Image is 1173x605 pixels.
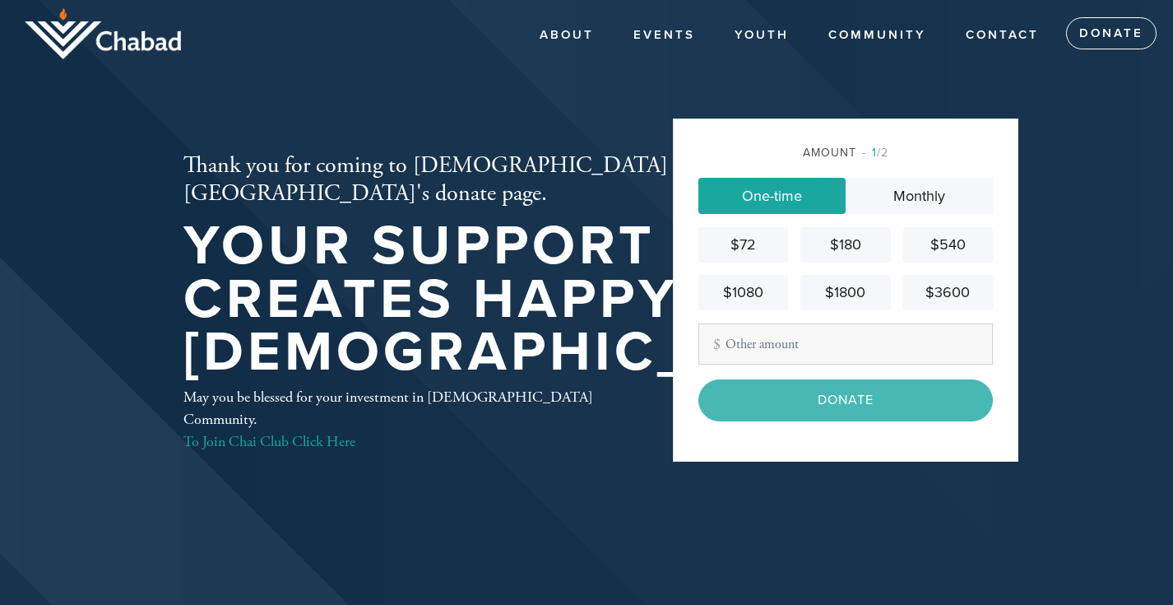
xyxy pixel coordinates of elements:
[705,282,781,304] div: $1080
[953,20,1051,51] a: Contact
[910,282,986,304] div: $3600
[800,275,890,310] a: $1800
[862,146,888,160] span: /2
[183,432,355,451] a: To Join Chai Club Click Here
[698,178,846,214] a: One-time
[698,323,993,365] input: Other amount
[910,234,986,256] div: $540
[903,227,993,263] a: $540
[705,234,781,256] div: $72
[698,227,788,263] a: $72
[903,275,993,310] a: $3600
[527,20,606,51] a: About
[800,227,890,263] a: $180
[183,152,889,207] h2: Thank you for coming to [DEMOGRAPHIC_DATA][GEOGRAPHIC_DATA]'s donate page.
[872,146,877,160] span: 1
[722,20,801,51] a: YOUTH
[807,282,883,304] div: $1800
[183,386,619,453] div: May you be blessed for your investment in [DEMOGRAPHIC_DATA] Community.
[698,144,993,161] div: Amount
[1066,17,1157,50] a: Donate
[846,178,993,214] a: Monthly
[25,8,181,59] img: logo_half.png
[183,220,889,379] h1: Your support creates happy [DEMOGRAPHIC_DATA]!
[807,234,883,256] div: $180
[698,275,788,310] a: $1080
[816,20,939,51] a: COMMUNITY
[621,20,707,51] a: Events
